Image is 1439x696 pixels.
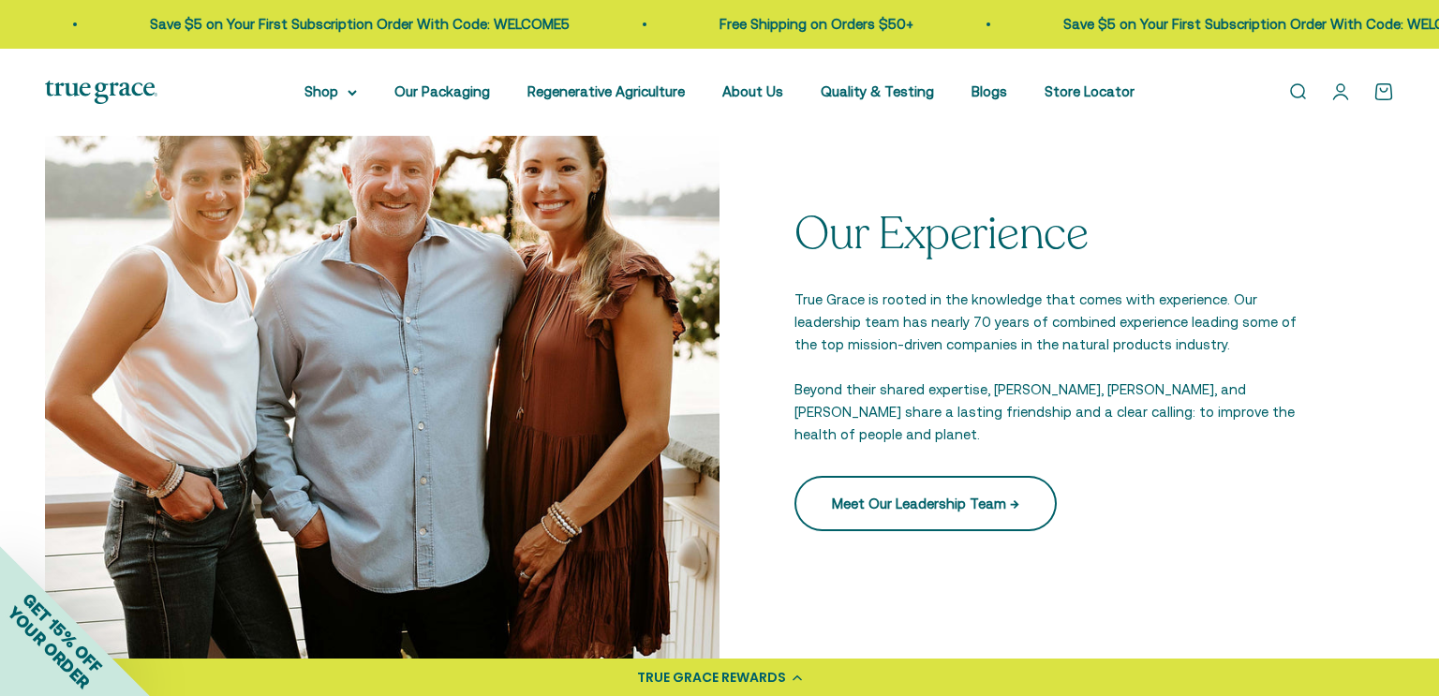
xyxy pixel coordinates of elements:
a: Meet Our Leadership Team → [794,476,1057,530]
a: Blogs [972,83,1007,99]
p: Beyond their shared expertise, [PERSON_NAME], [PERSON_NAME], and [PERSON_NAME] share a lasting fr... [794,378,1319,446]
p: Save $5 on Your First Subscription Order With Code: WELCOME5 [147,13,567,36]
a: Our Packaging [394,83,490,99]
span: GET 15% OFF [19,589,106,676]
a: Store Locator [1045,83,1135,99]
a: Regenerative Agriculture [527,83,685,99]
a: Free Shipping on Orders $50+ [717,16,911,32]
div: TRUE GRACE REWARDS [637,668,786,688]
summary: Shop [304,81,357,103]
p: True Grace is rooted in the knowledge that comes with experience. Our leadership team has nearly ... [794,289,1319,356]
a: About Us [722,83,783,99]
p: Our Experience [794,210,1319,259]
span: YOUR ORDER [4,602,94,692]
a: Quality & Testing [821,83,934,99]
